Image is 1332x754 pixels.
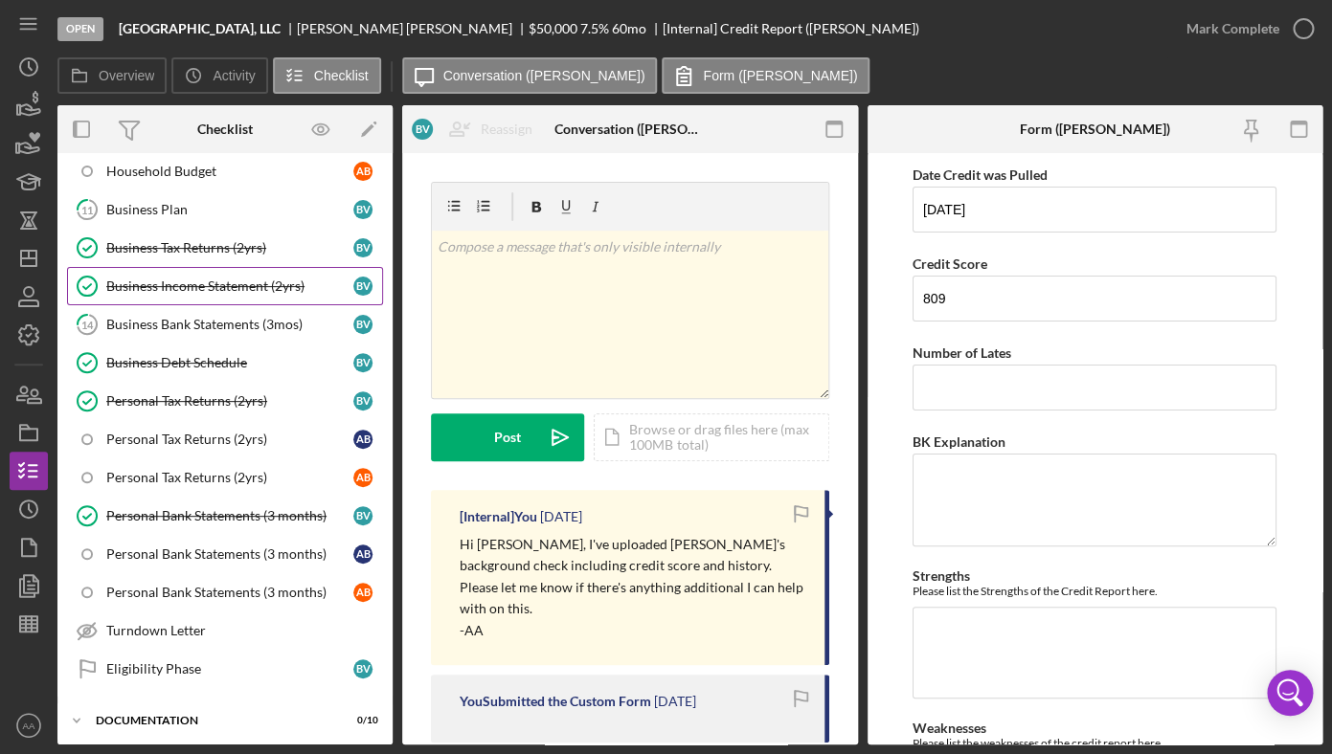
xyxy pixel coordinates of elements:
[106,317,353,332] div: Business Bank Statements (3mos)
[106,202,353,217] div: Business Plan
[402,57,658,94] button: Conversation ([PERSON_NAME])
[353,583,373,602] div: A B
[913,166,1048,183] label: Date Credit was Pulled
[67,535,383,573] a: Personal Bank Statements (3 months)AB
[106,661,353,676] div: Eligibility Phase
[353,506,373,525] div: B V
[460,509,537,524] div: [Internal] You
[353,544,373,564] div: A B
[67,611,383,650] a: Turndown Letter
[353,353,373,372] div: B V
[106,623,382,638] div: Turndown Letter
[57,57,167,94] button: Overview
[580,21,609,36] div: 7.5 %
[106,240,353,255] div: Business Tax Returns (2yrs)
[67,573,383,611] a: Personal Bank Statements (3 months)AB
[67,229,383,267] a: Business Tax Returns (2yrs)BV
[106,508,353,523] div: Personal Bank Statements (3 months)
[1167,10,1322,48] button: Mark Complete
[106,393,353,409] div: Personal Tax Returns (2yrs)
[913,567,970,584] label: Strengths
[273,57,381,94] button: Checklist
[67,344,383,382] a: Business Debt ScheduleBV
[353,277,373,296] div: B V
[10,706,48,744] button: AA
[119,21,281,36] b: [GEOGRAPHIC_DATA], LLC
[1020,122,1170,137] div: Form ([PERSON_NAME])
[106,164,353,179] div: Household Budget
[171,57,267,94] button: Activity
[913,584,1276,598] div: Please list the Strengths of the Credit Report here.
[612,21,646,36] div: 60 mo
[353,162,373,181] div: A B
[529,20,577,36] span: $50,000
[67,420,383,458] a: Personal Tax Returns (2yrs)AB
[353,430,373,449] div: A B
[81,318,94,330] tspan: 14
[353,391,373,410] div: B V
[344,715,378,726] div: 0 / 10
[67,305,383,344] a: 14Business Bank Statements (3mos)BV
[1186,10,1279,48] div: Mark Complete
[460,534,805,620] p: Hi [PERSON_NAME], I've uploaded [PERSON_NAME]'s background check including credit score and histo...
[460,694,651,709] div: You Submitted the Custom Form
[353,200,373,219] div: B V
[703,68,857,83] label: Form ([PERSON_NAME])
[106,355,353,370] div: Business Debt Schedule
[913,344,1011,361] label: Number of Lates
[96,715,330,726] div: DOCUMENTATION
[431,413,584,461] button: Post
[197,122,253,137] div: Checklist
[106,546,353,562] div: Personal Bank Statements (3 months)
[67,267,383,305] a: Business Income Statement (2yrs)BV
[67,497,383,535] a: Personal Bank Statements (3 months)BV
[314,68,369,83] label: Checklist
[23,721,35,731] text: AA
[554,122,707,137] div: Conversation ([PERSON_NAME])
[663,21,919,36] div: [Internal] Credit Report ([PERSON_NAME])
[99,68,154,83] label: Overview
[106,470,353,485] div: Personal Tax Returns (2yrs)
[67,458,383,497] a: Personal Tax Returns (2yrs)AB
[297,21,529,36] div: [PERSON_NAME] [PERSON_NAME]
[67,382,383,420] a: Personal Tax Returns (2yrs)BV
[106,278,353,294] div: Business Income Statement (2yrs)
[540,509,582,524] time: 2025-07-27 21:59
[494,413,521,461] div: Post
[353,315,373,334] div: B V
[412,119,433,140] div: B V
[460,620,805,641] p: -AA
[353,468,373,487] div: A B
[481,110,532,148] div: Reassign
[353,659,373,678] div: B V
[654,694,696,709] time: 2025-07-27 21:59
[913,736,1276,750] div: Please list the weaknesses of the credit report here
[353,238,373,257] div: B V
[81,203,93,215] tspan: 11
[402,110,552,148] button: BVReassign
[67,152,383,190] a: Household BudgetAB
[1267,670,1313,716] div: Open Intercom Messenger
[213,68,255,83] label: Activity
[57,17,103,41] div: Open
[67,650,383,688] a: Eligibility PhaseBV
[443,68,645,83] label: Conversation ([PERSON_NAME])
[913,255,987,272] label: Credit Score
[106,585,353,600] div: Personal Bank Statements (3 months)
[67,190,383,229] a: 11Business PlanBV
[106,432,353,447] div: Personal Tax Returns (2yrs)
[913,433,1005,450] label: BK Explanation
[662,57,869,94] button: Form ([PERSON_NAME])
[913,720,986,736] label: Weaknesses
